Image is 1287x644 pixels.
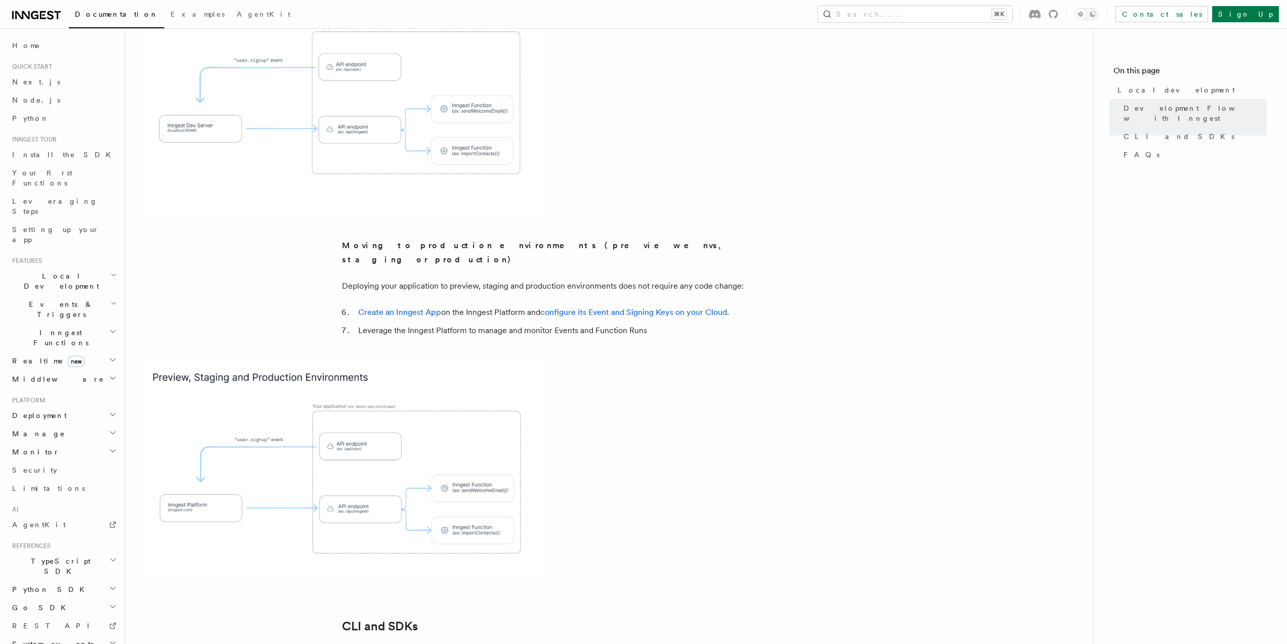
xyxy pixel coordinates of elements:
span: References [8,542,51,550]
li: Leverage the Inngest Platform to manage and monitor Events and Function Runs [355,324,747,338]
a: Development Flow with Inngest [1120,99,1267,127]
span: Setting up your app [12,225,99,244]
button: Monitor [8,443,119,461]
kbd: ⌘K [992,9,1006,19]
span: Go SDK [8,603,72,613]
strong: Moving to production environments (preview envs, staging or production) [342,241,727,264]
button: TypeScript SDK [8,552,119,580]
button: Python SDK [8,580,119,599]
span: Inngest tour [8,135,57,144]
a: Limitations [8,479,119,497]
a: configure its Event and Signing Keys on your Cloud [540,307,727,317]
span: Local development [1118,85,1235,95]
a: CLI and SDKs [342,619,418,633]
a: FAQs [1120,146,1267,164]
a: Node.js [8,91,119,109]
span: AI [8,505,19,514]
a: Home [8,36,119,55]
li: on the Inngest Platform and . [355,305,747,319]
a: Python [8,109,119,127]
span: Platform [8,396,46,404]
a: Next.js [8,73,119,91]
span: Development Flow with Inngest [1124,103,1267,123]
button: Toggle dark mode [1075,8,1099,20]
button: Deployment [8,406,119,425]
button: Inngest Functions [8,324,119,352]
span: Middleware [8,374,104,384]
span: AgentKit [12,521,66,529]
a: REST API [8,617,119,635]
span: Python [12,114,49,122]
p: Deploying your application to preview, staging and production environments does not require any c... [342,279,747,293]
button: Middleware [8,370,119,388]
span: Next.js [12,78,60,86]
a: CLI and SDKs [1120,127,1267,146]
a: Examples [164,3,231,27]
button: Local Development [8,267,119,295]
button: Manage [8,425,119,443]
span: Limitations [12,484,85,492]
a: Leveraging Steps [8,192,119,220]
span: Features [8,257,42,265]
a: AgentKit [8,516,119,534]
a: Install the SDK [8,146,119,164]
span: Python SDK [8,584,91,594]
a: Your first Functions [8,164,119,192]
a: Documentation [69,3,164,28]
button: Realtimenew [8,352,119,370]
span: Monitor [8,447,60,457]
span: Install the SDK [12,151,117,159]
span: Examples [170,10,225,18]
img: When deployed, your application communicates with the Inngest Platform. [142,362,546,573]
span: Realtime [8,356,84,366]
button: Go SDK [8,599,119,617]
span: REST API [12,622,98,630]
button: Search...⌘K [818,6,1012,22]
span: CLI and SDKs [1124,131,1234,142]
span: Deployment [8,410,67,421]
a: Contact sales [1116,6,1208,22]
span: Home [12,40,40,51]
span: Your first Functions [12,169,72,187]
a: Sign Up [1212,6,1279,22]
span: Events & Triggers [8,299,110,319]
span: Quick start [8,63,52,71]
span: Node.js [12,96,60,104]
a: Security [8,461,119,479]
span: Inngest Functions [8,328,109,348]
a: Create an Inngest App [358,307,441,317]
a: AgentKit [231,3,296,27]
span: Local Development [8,271,110,291]
span: AgentKit [237,10,290,18]
button: Events & Triggers [8,295,119,324]
span: FAQs [1124,150,1160,160]
span: Leveraging Steps [12,197,98,215]
span: new [68,356,84,367]
span: Documentation [75,10,158,18]
span: Security [12,466,57,474]
span: Manage [8,429,65,439]
img: The Inngest Dev Server runs locally on your machine and communicates with your local application. [142,2,546,212]
h4: On this page [1113,65,1267,81]
a: Local development [1113,81,1267,99]
span: TypeScript SDK [8,556,109,576]
a: Setting up your app [8,220,119,249]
